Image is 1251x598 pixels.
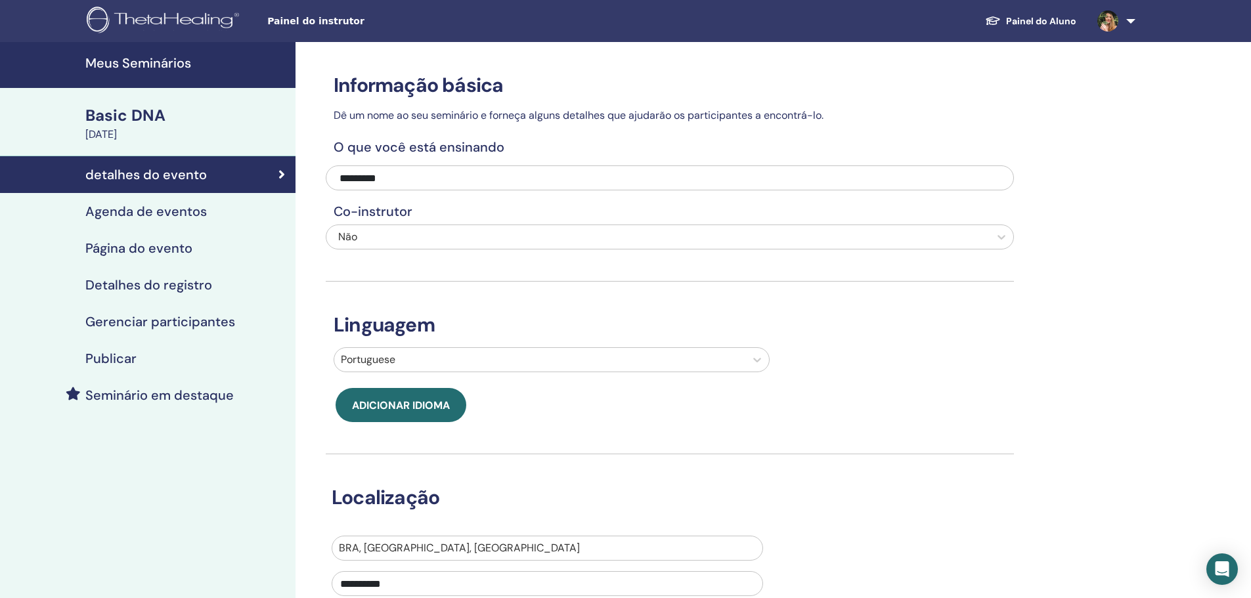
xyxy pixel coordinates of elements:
h4: Agenda de eventos [85,203,207,219]
h4: Meus Seminários [85,55,288,71]
div: Open Intercom Messenger [1206,553,1238,585]
h4: detalhes do evento [85,167,207,182]
h4: O que você está ensinando [326,139,1014,155]
img: logo.png [87,7,244,36]
h4: Gerenciar participantes [85,314,235,330]
h4: Seminário em destaque [85,387,234,403]
a: Basic DNA[DATE] [77,104,296,142]
h3: Linguagem [326,313,1014,337]
a: Painel do Aluno [975,9,1087,33]
h4: Página do evento [85,240,192,256]
h4: Co-instrutor [326,203,1014,219]
div: Basic DNA [85,104,288,127]
h3: Informação básica [326,74,1014,97]
img: default.jpg [1097,11,1118,32]
button: Adicionar idioma [336,388,466,422]
h4: Publicar [85,351,137,366]
span: Não [338,230,357,244]
h3: Localização [324,486,996,509]
span: Painel do instrutor [267,14,464,28]
h4: Detalhes do registro [85,277,212,293]
p: Dê um nome ao seu seminário e forneça alguns detalhes que ajudarão os participantes a encontrá-lo. [326,108,1014,123]
img: graduation-cap-white.svg [985,15,1001,26]
div: [DATE] [85,127,288,142]
span: Adicionar idioma [352,398,450,412]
